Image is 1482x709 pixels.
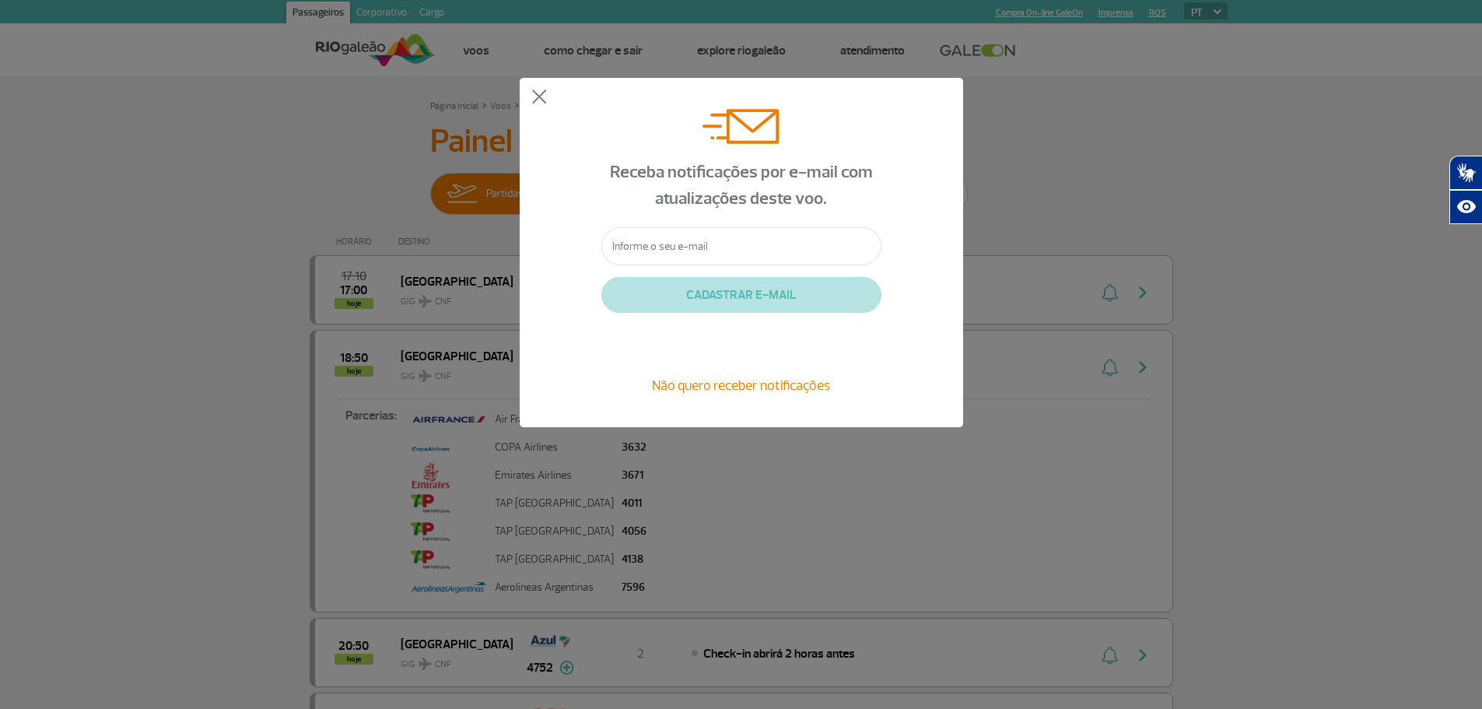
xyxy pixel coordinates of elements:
div: Plugin de acessibilidade da Hand Talk. [1449,156,1482,224]
button: Abrir recursos assistivos. [1449,190,1482,224]
input: Informe o seu e-mail [601,227,881,265]
span: Não quero receber notificações [652,377,830,394]
button: Abrir tradutor de língua de sinais. [1449,156,1482,190]
span: Receba notificações por e-mail com atualizações deste voo. [610,161,873,209]
button: CADASTRAR E-MAIL [601,277,881,313]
